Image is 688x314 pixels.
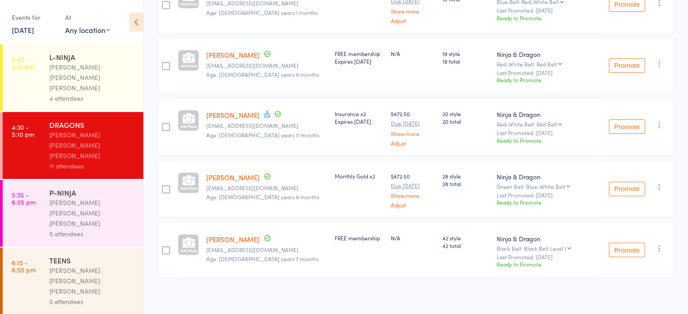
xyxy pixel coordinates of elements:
[335,110,384,125] div: Insurance x2
[335,50,384,65] div: FREE membership
[206,185,327,191] small: info@sarabisfinerugs.com.au
[49,296,136,307] div: 0 attendees
[497,14,597,22] div: Ready to Promote
[442,242,489,249] span: 42 total
[391,202,435,208] a: Adjust
[49,229,136,239] div: 0 attendees
[3,44,143,111] a: 3:40 -4:10 pmL-NINJA[PERSON_NAME] [PERSON_NAME] [PERSON_NAME]4 attendees
[497,50,597,59] div: Ninja & Dragon
[206,122,327,129] small: ali_y_mehdi@hotmail.com
[206,131,319,139] span: Age: [DEMOGRAPHIC_DATA] years 11 months
[49,130,136,161] div: [PERSON_NAME] [PERSON_NAME] [PERSON_NAME]
[335,117,384,125] div: Expires [DATE]
[442,180,489,187] span: 28 total
[391,50,435,57] div: N/A
[497,254,597,260] small: Last Promoted: [DATE]
[12,10,56,25] div: Events for
[206,247,327,253] small: beccyd89@yahoo.com.au
[442,110,489,117] span: 20 style
[335,234,384,242] div: FREE membership
[65,25,110,35] div: Any location
[49,120,136,130] div: DRAGONS
[12,259,36,273] time: 6:15 - 6:55 pm
[442,117,489,125] span: 20 total
[497,61,597,67] div: Red-White Belt
[49,52,136,62] div: L-NINJA
[12,191,36,206] time: 5:35 - 6:05 pm
[206,110,260,120] a: [PERSON_NAME]
[206,255,318,262] span: Age: [DEMOGRAPHIC_DATA] years 7 months
[442,172,489,180] span: 28 style
[49,265,136,296] div: [PERSON_NAME] [PERSON_NAME] [PERSON_NAME]
[3,112,143,179] a: 4:30 -5:10 pmDRAGONS[PERSON_NAME] [PERSON_NAME] [PERSON_NAME]11 attendees
[391,183,435,189] small: Due [DATE]
[526,183,565,189] div: Blue-White Belt
[391,8,435,14] a: Show more
[49,93,136,103] div: 4 attendees
[497,245,597,251] div: Black Belt
[49,187,136,197] div: P-NINJA
[391,192,435,198] a: Show more
[206,50,260,60] a: [PERSON_NAME]
[391,131,435,136] a: Show more
[206,234,260,244] a: [PERSON_NAME]
[524,245,566,251] div: Black Belt Level 1
[497,121,597,127] div: Red-White Belt
[49,255,136,265] div: TEENS
[497,136,597,144] div: Ready to Promote
[442,57,489,65] span: 19 total
[49,197,136,229] div: [PERSON_NAME] [PERSON_NAME] [PERSON_NAME]
[442,50,489,57] span: 19 style
[391,234,435,242] div: N/A
[12,25,34,35] a: [DATE]
[609,243,645,257] button: Promote
[12,56,34,70] time: 3:40 - 4:10 pm
[335,172,384,180] div: Monthly Gold x2
[206,173,260,182] a: [PERSON_NAME]
[391,18,435,23] a: Adjust
[391,120,435,127] small: Due [DATE]
[49,161,136,171] div: 11 attendees
[497,198,597,206] div: Ready to Promote
[3,180,143,247] a: 5:35 -6:05 pmP-NINJA[PERSON_NAME] [PERSON_NAME] [PERSON_NAME]0 attendees
[206,70,319,78] span: Age: [DEMOGRAPHIC_DATA] years 8 months
[497,183,597,189] div: Green Belt
[497,234,597,243] div: Ninja & Dragon
[442,234,489,242] span: 42 style
[206,62,327,69] small: ali_y_mehdi@hotmail.com
[391,140,435,146] a: Adjust
[391,172,435,208] div: $472.50
[497,76,597,84] div: Ready to Promote
[609,182,645,196] button: Promote
[497,260,597,268] div: Ready to Promote
[609,58,645,73] button: Promote
[206,193,319,201] span: Age: [DEMOGRAPHIC_DATA] years 8 months
[391,110,435,145] div: $472.50
[497,172,597,181] div: Ninja & Dragon
[536,121,557,127] div: Red Belt
[497,130,597,136] small: Last Promoted: [DATE]
[497,70,597,76] small: Last Promoted: [DATE]
[12,123,34,138] time: 4:30 - 5:10 pm
[206,9,318,16] span: Age: [DEMOGRAPHIC_DATA] years 1 months
[497,7,597,14] small: Last Promoted: [DATE]
[536,61,557,67] div: Red Belt
[497,192,597,198] small: Last Promoted: [DATE]
[497,110,597,119] div: Ninja & Dragon
[609,119,645,134] button: Promote
[65,10,110,25] div: At
[335,57,384,65] div: Expires [DATE]
[49,62,136,93] div: [PERSON_NAME] [PERSON_NAME] [PERSON_NAME]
